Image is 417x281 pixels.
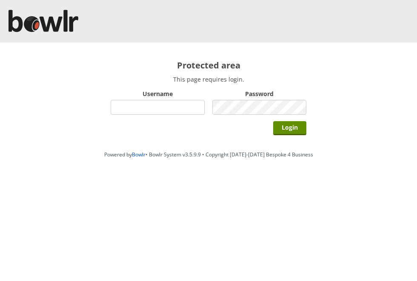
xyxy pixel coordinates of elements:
input: Login [273,121,306,135]
label: Password [212,90,306,98]
a: Bowlr [132,151,146,158]
span: Powered by • Bowlr System v3.5.9.9 • Copyright [DATE]-[DATE] Bespoke 4 Business [104,151,313,158]
p: This page requires login. [111,75,306,83]
label: Username [111,90,205,98]
h2: Protected area [111,60,306,71]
